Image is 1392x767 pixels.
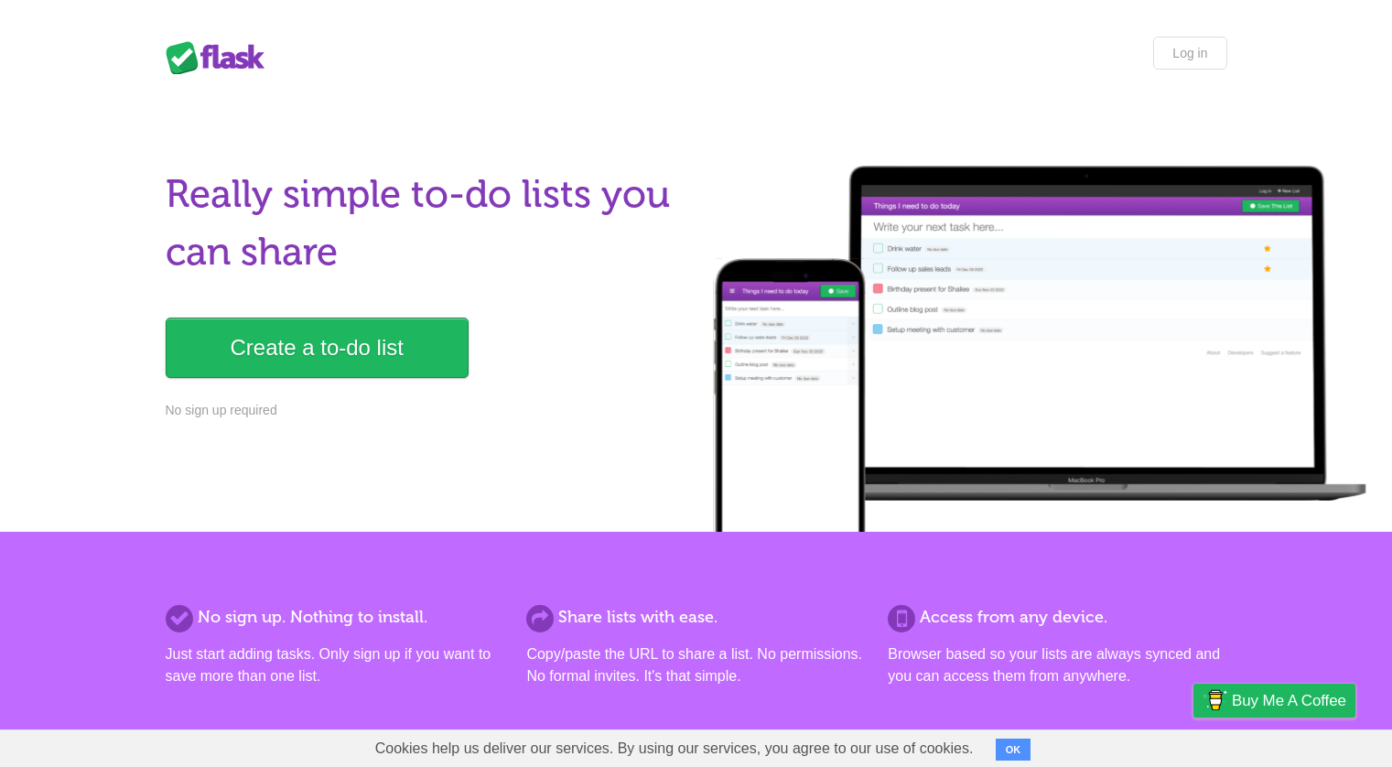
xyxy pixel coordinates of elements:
a: Log in [1153,37,1226,70]
button: OK [996,739,1031,761]
p: No sign up required [166,401,685,420]
a: Buy me a coffee [1193,684,1355,718]
div: Flask Lists [166,41,275,74]
p: Browser based so your lists are always synced and you can access them from anywhere. [888,643,1226,687]
h2: Access from any device. [888,605,1226,630]
h2: Share lists with ease. [526,605,865,630]
span: Cookies help us deliver our services. By using our services, you agree to our use of cookies. [357,730,992,767]
p: Just start adding tasks. Only sign up if you want to save more than one list. [166,643,504,687]
h1: Really simple to-do lists you can share [166,166,685,281]
h2: No sign up. Nothing to install. [166,605,504,630]
a: Create a to-do list [166,318,469,378]
span: Buy me a coffee [1232,685,1346,717]
img: Buy me a coffee [1203,685,1227,716]
p: Copy/paste the URL to share a list. No permissions. No formal invites. It's that simple. [526,643,865,687]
